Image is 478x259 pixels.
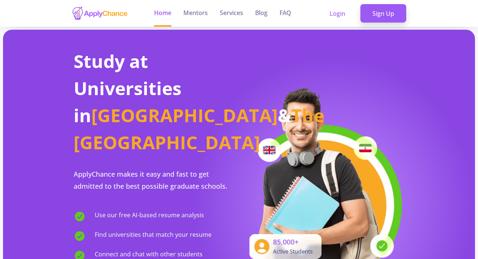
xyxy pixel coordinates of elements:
[91,103,278,127] span: [GEOGRAPHIC_DATA]
[95,230,212,242] span: Find universities that match your resume
[72,6,128,21] img: applychance logo
[278,103,291,127] span: &
[360,4,406,23] a: Sign Up
[318,4,357,23] a: Login
[74,49,182,127] span: Study at Universities in
[95,211,204,223] span: Use our free AI-based resume analysis
[74,170,227,191] span: ApplyChance makes it easy and fast to get admitted to the best possible graduate schools.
